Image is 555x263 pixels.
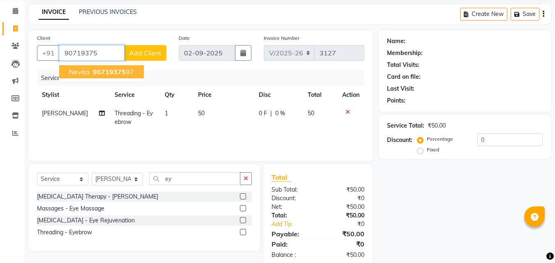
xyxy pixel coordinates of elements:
div: ₹50.00 [428,121,446,130]
span: Total [272,173,290,182]
th: Qty [160,86,193,104]
div: Massages - Eye Massage [37,204,104,213]
div: Name: [387,37,405,46]
label: Percentage [427,135,453,143]
th: Price [193,86,254,104]
span: 0 % [275,109,285,118]
div: ₹50.00 [318,203,371,211]
div: Discount: [387,136,412,144]
span: Threading - Eyebrow [115,110,153,126]
label: Fixed [427,146,439,153]
div: Discount: [265,194,318,203]
input: Search or Scan [149,172,240,185]
button: Save [511,8,539,21]
div: ₹0 [327,220,371,229]
button: +91 [37,45,60,61]
button: Add Client [124,45,166,61]
a: Add Tip [265,220,327,229]
div: ₹0 [318,239,371,249]
th: Total [303,86,338,104]
div: Points: [387,96,405,105]
th: Stylist [37,86,110,104]
th: Service [110,86,160,104]
div: Last Visit: [387,85,415,93]
label: Client [37,34,50,42]
span: 50 [198,110,205,117]
div: ₹50.00 [318,185,371,194]
span: 0 F [259,109,267,118]
a: PREVIOUS INVOICES [79,8,137,16]
div: Membership: [387,49,423,57]
span: 90719375 [93,68,126,76]
th: Action [337,86,364,104]
span: Nevita [69,68,90,76]
div: Card on file: [387,73,421,81]
div: [MEDICAL_DATA] - Eye Rejuvenation [37,216,135,225]
div: Payable: [265,229,318,239]
label: Invoice Number [264,34,299,42]
div: [MEDICAL_DATA] Therapy - [PERSON_NAME] [37,192,158,201]
div: Total: [265,211,318,220]
div: Sub Total: [265,185,318,194]
div: Service Total: [387,121,424,130]
span: Add Client [129,49,161,57]
button: Create New [460,8,507,21]
div: ₹50.00 [318,251,371,259]
div: ₹50.00 [318,211,371,220]
span: 1 [165,110,168,117]
div: Services [38,71,371,86]
div: Balance : [265,251,318,259]
span: 50 [308,110,314,117]
div: ₹0 [318,194,371,203]
div: Threading - Eyebrow [37,228,92,237]
ngb-highlight: 97 [91,68,134,76]
span: | [270,109,272,118]
a: INVOICE [39,5,69,20]
div: Paid: [265,239,318,249]
span: [PERSON_NAME] [42,110,88,117]
div: Net: [265,203,318,211]
label: Date [179,34,190,42]
div: Total Visits: [387,61,419,69]
input: Search by Name/Mobile/Email/Code [59,45,124,61]
th: Disc [254,86,303,104]
div: ₹50.00 [318,229,371,239]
